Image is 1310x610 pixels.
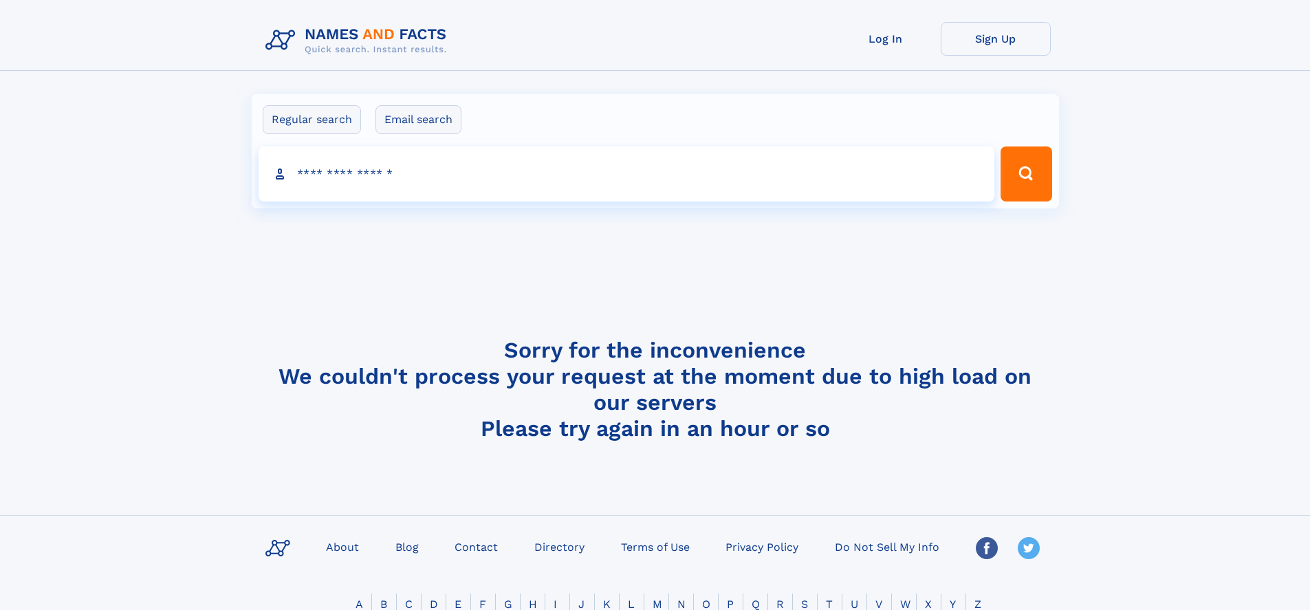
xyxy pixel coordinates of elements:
a: Do Not Sell My Info [829,536,945,556]
label: Regular search [263,105,361,134]
a: About [320,536,364,556]
img: Facebook [976,537,998,559]
a: Contact [449,536,503,556]
a: Blog [390,536,424,556]
a: Privacy Policy [720,536,804,556]
input: search input [259,146,995,201]
a: Log In [831,22,941,56]
button: Search Button [1001,146,1051,201]
h4: Sorry for the inconvenience We couldn't process your request at the moment due to high load on ou... [260,337,1051,442]
a: Terms of Use [615,536,695,556]
a: Directory [529,536,590,556]
img: Twitter [1018,537,1040,559]
a: Sign Up [941,22,1051,56]
label: Email search [375,105,461,134]
img: Logo Names and Facts [260,22,458,59]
